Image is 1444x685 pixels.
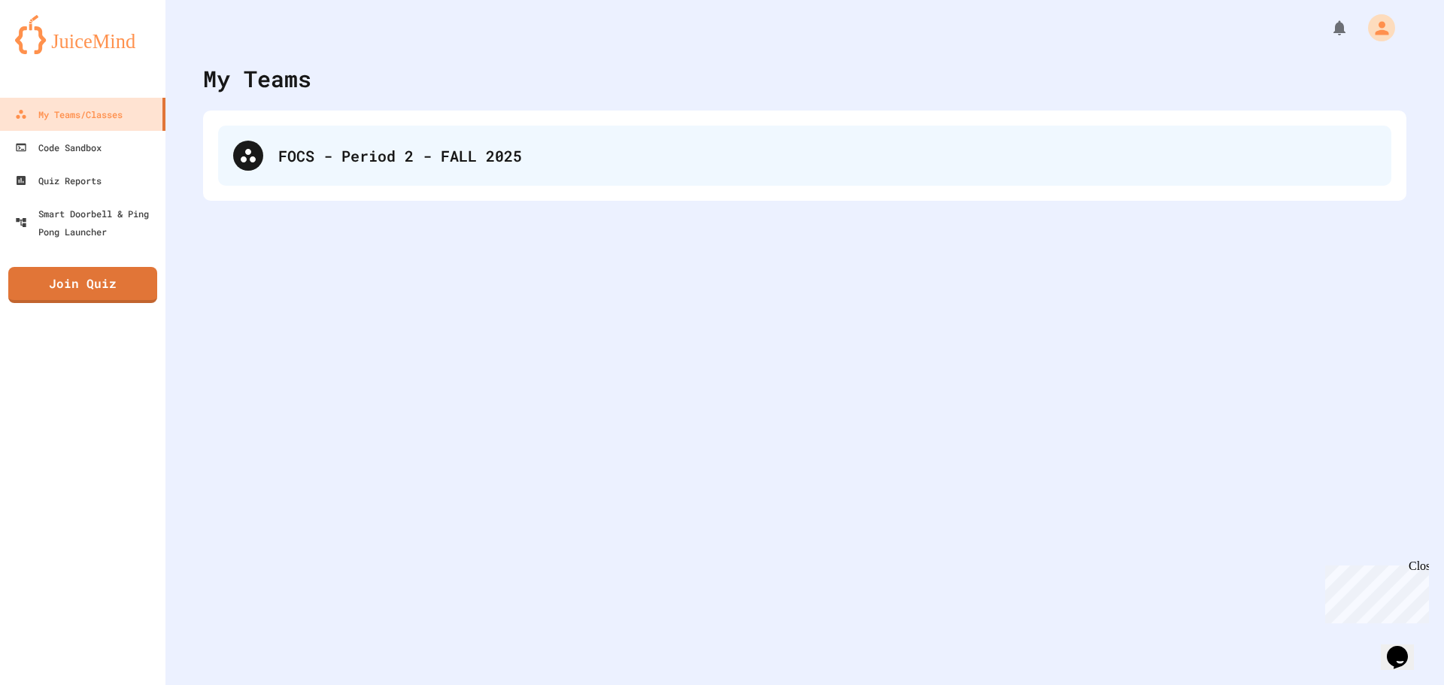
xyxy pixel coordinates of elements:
div: FOCS - Period 2 - FALL 2025 [218,126,1391,186]
img: logo-orange.svg [15,15,150,54]
iframe: chat widget [1319,559,1429,623]
div: Quiz Reports [15,171,102,189]
div: Smart Doorbell & Ping Pong Launcher [15,205,159,241]
iframe: chat widget [1381,625,1429,670]
div: My Notifications [1303,15,1352,41]
div: Chat with us now!Close [6,6,104,95]
div: My Account [1352,11,1399,45]
div: My Teams/Classes [15,105,123,123]
div: FOCS - Period 2 - FALL 2025 [278,144,1376,167]
a: Join Quiz [8,267,157,303]
div: Code Sandbox [15,138,102,156]
div: My Teams [203,62,311,95]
